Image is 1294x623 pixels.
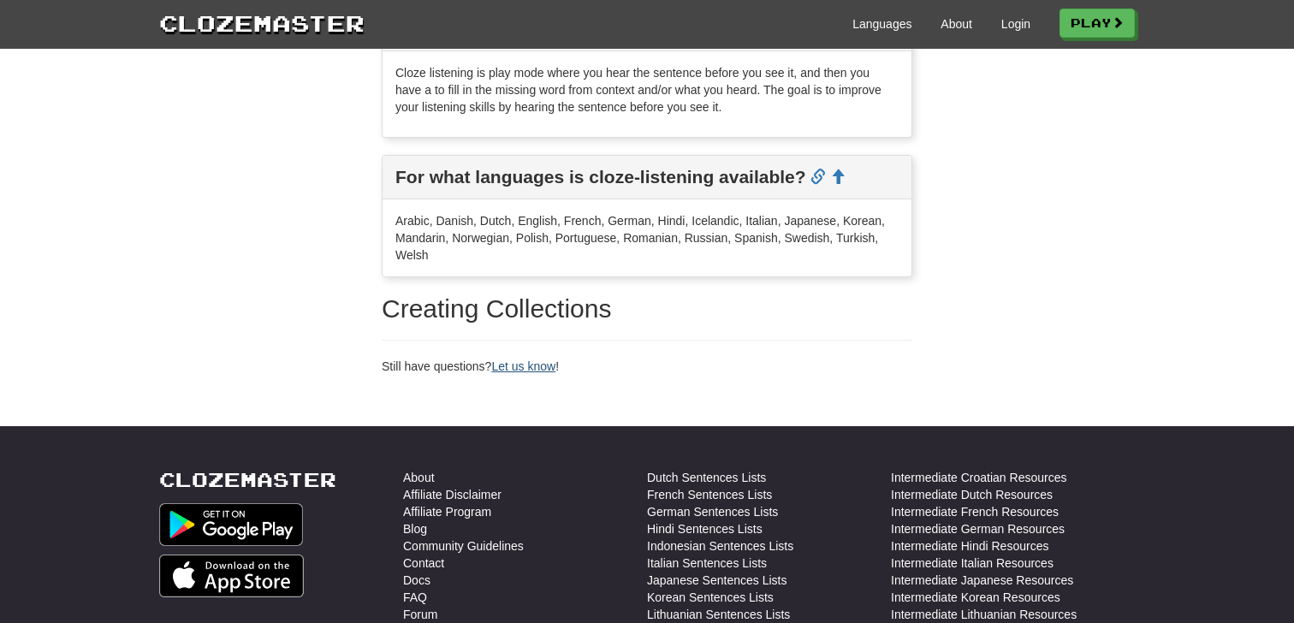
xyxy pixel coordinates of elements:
[403,486,502,503] a: Affiliate Disclaimer
[852,15,911,33] a: Languages
[403,589,427,606] a: FAQ
[810,169,826,187] a: Permalink
[647,606,790,623] a: Lithuanian Sentences Lists
[891,606,1077,623] a: Intermediate Lithuanian Resources
[1060,9,1135,38] a: Play
[159,7,365,39] a: Clozemaster
[159,555,304,597] img: Get it on App Store
[891,537,1048,555] a: Intermediate Hindi Resources
[891,520,1065,537] a: Intermediate German Resources
[403,503,491,520] a: Affiliate Program
[159,503,303,546] img: Get it on Google Play
[403,606,437,623] a: Forum
[891,555,1054,572] a: Intermediate Italian Resources
[1001,15,1030,33] a: Login
[647,555,767,572] a: Italian Sentences Lists
[647,503,778,520] a: German Sentences Lists
[403,520,427,537] a: Blog
[941,15,972,33] a: About
[403,555,444,572] a: Contact
[491,359,555,373] a: Let us know
[647,520,763,537] a: Hindi Sentences Lists
[159,469,336,490] a: Clozemaster
[382,358,912,375] p: Still have questions? !
[403,537,524,555] a: Community Guidelines
[395,64,899,116] p: Cloze listening is play mode where you hear the sentence before you see it, and then you have a t...
[647,486,772,503] a: French Sentences Lists
[403,469,435,486] a: About
[647,537,793,555] a: Indonesian Sentences Lists
[647,572,786,589] a: Japanese Sentences Lists
[891,469,1066,486] a: Intermediate Croatian Resources
[891,486,1053,503] a: Intermediate Dutch Resources
[382,294,912,323] h2: Creating Collections
[647,469,766,486] a: Dutch Sentences Lists
[383,199,911,276] div: Arabic, Danish, Dutch, English, French, German, Hindi, Icelandic, Italian, Japanese, Korean, Mand...
[647,589,774,606] a: Korean Sentences Lists
[383,156,911,199] div: For what languages is cloze-listening available?
[891,589,1060,606] a: Intermediate Korean Resources
[891,572,1073,589] a: Intermediate Japanese Resources
[891,503,1059,520] a: Intermediate French Resources
[403,572,430,589] a: Docs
